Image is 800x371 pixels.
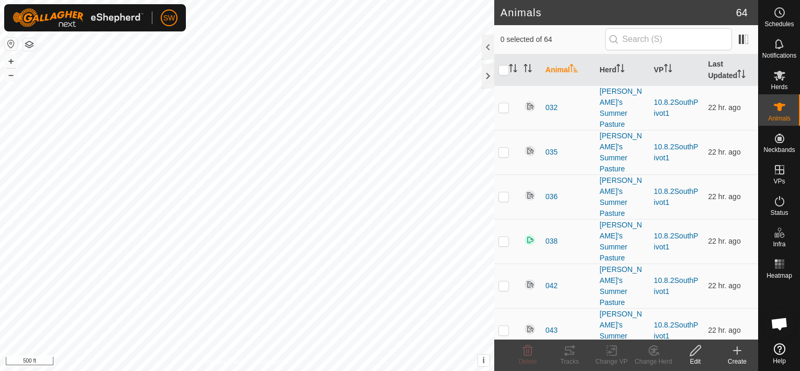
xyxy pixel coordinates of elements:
div: [PERSON_NAME]'s Summer Pasture [599,130,646,174]
a: Contact Us [258,357,288,367]
span: i [483,356,485,365]
a: 10.8.2SouthPivot1 [654,232,698,251]
a: Privacy Policy [206,357,245,367]
span: Notifications [762,52,796,59]
button: i [478,355,490,366]
img: returning off [524,145,536,157]
span: Herds [771,84,787,90]
button: + [5,55,17,68]
img: returning off [524,100,536,113]
button: Map Layers [23,38,36,51]
th: Last Updated [704,54,758,86]
span: Delete [519,358,537,365]
span: Schedules [764,21,794,27]
a: 10.8.2SouthPivot1 [654,187,698,206]
div: Open chat [764,308,795,340]
div: [PERSON_NAME]'s Summer Pasture [599,309,646,353]
img: returning on [524,234,536,246]
span: 036 [546,191,558,202]
span: VPs [773,178,785,184]
button: Reset Map [5,38,17,50]
a: Help [759,339,800,368]
div: [PERSON_NAME]'s Summer Pasture [599,175,646,219]
input: Search (S) [605,28,732,50]
p-sorticon: Activate to sort [616,66,625,74]
span: 035 [546,147,558,158]
span: Oct 10, 2025, 9:06 AM [708,326,740,334]
span: Heatmap [766,272,792,279]
span: Neckbands [763,147,795,153]
span: Oct 10, 2025, 9:06 AM [708,192,740,201]
img: Gallagher Logo [13,8,143,27]
p-sorticon: Activate to sort [570,66,578,74]
span: 64 [736,5,748,20]
div: [PERSON_NAME]'s Summer Pasture [599,220,646,264]
div: Tracks [549,357,591,366]
p-sorticon: Activate to sort [524,66,532,74]
p-sorticon: Activate to sort [509,66,517,74]
div: [PERSON_NAME]'s Summer Pasture [599,86,646,130]
span: SW [163,13,175,24]
a: 10.8.2SouthPivot1 [654,98,698,117]
div: Create [716,357,758,366]
span: 032 [546,102,558,113]
span: Oct 10, 2025, 9:06 AM [708,148,740,156]
span: 038 [546,236,558,247]
div: Change Herd [632,357,674,366]
span: 0 selected of 64 [501,34,605,45]
span: Animals [768,115,791,122]
a: 10.8.2SouthPivot1 [654,143,698,162]
img: returning off [524,278,536,291]
span: Help [773,358,786,364]
div: Change VP [591,357,632,366]
img: returning off [524,189,536,202]
th: Animal [541,54,596,86]
p-sorticon: Activate to sort [664,66,672,74]
img: returning off [524,323,536,335]
th: VP [650,54,704,86]
span: Oct 10, 2025, 9:06 AM [708,103,740,112]
span: Infra [773,241,785,247]
th: Herd [595,54,650,86]
a: 10.8.2SouthPivot1 [654,321,698,340]
button: – [5,69,17,81]
span: Status [770,210,788,216]
span: 043 [546,325,558,336]
span: Oct 10, 2025, 9:06 AM [708,281,740,290]
span: 042 [546,280,558,291]
h2: Animals [501,6,736,19]
div: [PERSON_NAME]'s Summer Pasture [599,264,646,308]
a: 10.8.2SouthPivot1 [654,276,698,296]
p-sorticon: Activate to sort [737,71,746,80]
div: Edit [674,357,716,366]
span: Oct 10, 2025, 9:07 AM [708,237,740,245]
